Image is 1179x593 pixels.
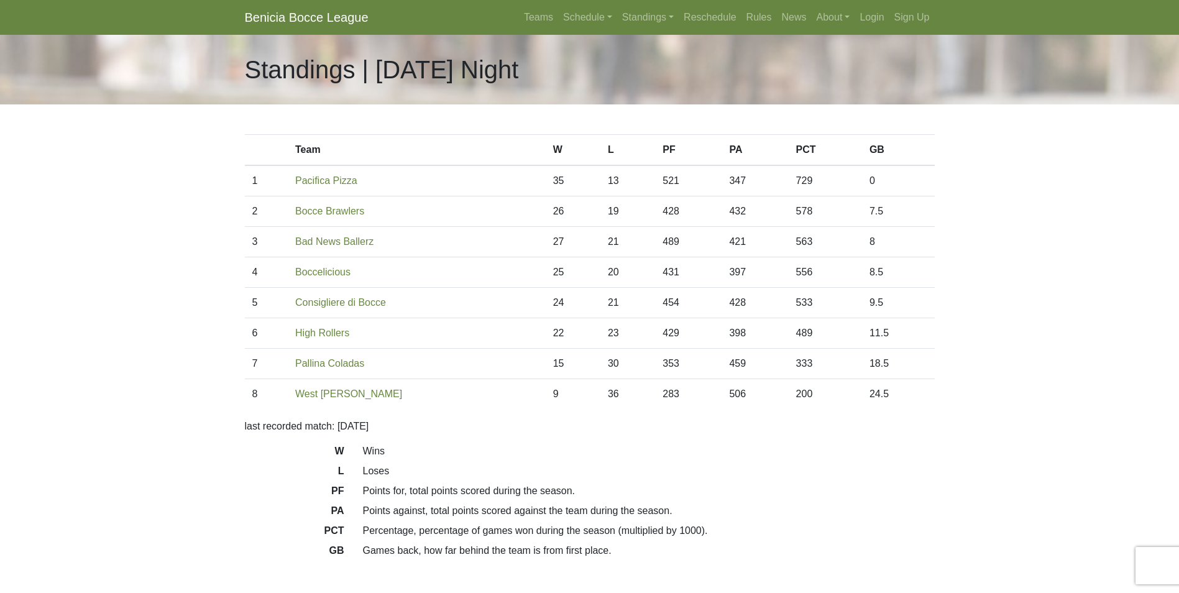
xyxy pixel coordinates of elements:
[236,523,354,543] dt: PCT
[245,349,288,379] td: 7
[245,165,288,196] td: 1
[600,227,655,257] td: 21
[245,196,288,227] td: 2
[862,318,935,349] td: 11.5
[655,165,722,196] td: 521
[295,297,386,308] a: Consigliere di Bocce
[245,288,288,318] td: 5
[722,227,788,257] td: 421
[354,464,944,479] dd: Loses
[546,135,600,166] th: W
[600,318,655,349] td: 23
[655,196,722,227] td: 428
[862,135,935,166] th: GB
[295,206,364,216] a: Bocce Brawlers
[295,328,349,338] a: High Rollers
[862,349,935,379] td: 18.5
[655,257,722,288] td: 431
[546,196,600,227] td: 26
[789,165,862,196] td: 729
[546,257,600,288] td: 25
[600,165,655,196] td: 13
[812,5,855,30] a: About
[546,227,600,257] td: 27
[777,5,812,30] a: News
[889,5,935,30] a: Sign Up
[295,358,364,369] a: Pallina Coladas
[236,503,354,523] dt: PA
[236,444,354,464] dt: W
[722,196,788,227] td: 432
[245,227,288,257] td: 3
[600,196,655,227] td: 19
[546,165,600,196] td: 35
[295,267,351,277] a: Boccelicious
[245,257,288,288] td: 4
[655,135,722,166] th: PF
[236,464,354,484] dt: L
[862,227,935,257] td: 8
[245,55,519,85] h1: Standings | [DATE] Night
[546,318,600,349] td: 22
[722,165,788,196] td: 347
[558,5,617,30] a: Schedule
[862,379,935,410] td: 24.5
[655,227,722,257] td: 489
[600,135,655,166] th: L
[546,288,600,318] td: 24
[288,135,546,166] th: Team
[862,196,935,227] td: 7.5
[600,349,655,379] td: 30
[789,318,862,349] td: 489
[855,5,889,30] a: Login
[655,288,722,318] td: 454
[789,135,862,166] th: PCT
[789,257,862,288] td: 556
[354,523,944,538] dd: Percentage, percentage of games won during the season (multiplied by 1000).
[655,318,722,349] td: 429
[722,288,788,318] td: 428
[722,349,788,379] td: 459
[245,5,369,30] a: Benicia Bocce League
[722,135,788,166] th: PA
[655,379,722,410] td: 283
[789,196,862,227] td: 578
[600,257,655,288] td: 20
[354,444,944,459] dd: Wins
[722,257,788,288] td: 397
[519,5,558,30] a: Teams
[722,379,788,410] td: 506
[295,175,357,186] a: Pacifica Pizza
[295,236,374,247] a: Bad News Ballerz
[789,349,862,379] td: 333
[741,5,777,30] a: Rules
[245,379,288,410] td: 8
[295,388,402,399] a: West [PERSON_NAME]
[789,379,862,410] td: 200
[546,349,600,379] td: 15
[600,379,655,410] td: 36
[789,227,862,257] td: 563
[600,288,655,318] td: 21
[862,288,935,318] td: 9.5
[245,419,935,434] p: last recorded match: [DATE]
[617,5,679,30] a: Standings
[236,484,354,503] dt: PF
[655,349,722,379] td: 353
[354,543,944,558] dd: Games back, how far behind the team is from first place.
[789,288,862,318] td: 533
[354,484,944,499] dd: Points for, total points scored during the season.
[236,543,354,563] dt: GB
[722,318,788,349] td: 398
[862,165,935,196] td: 0
[679,5,741,30] a: Reschedule
[862,257,935,288] td: 8.5
[354,503,944,518] dd: Points against, total points scored against the team during the season.
[245,318,288,349] td: 6
[546,379,600,410] td: 9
